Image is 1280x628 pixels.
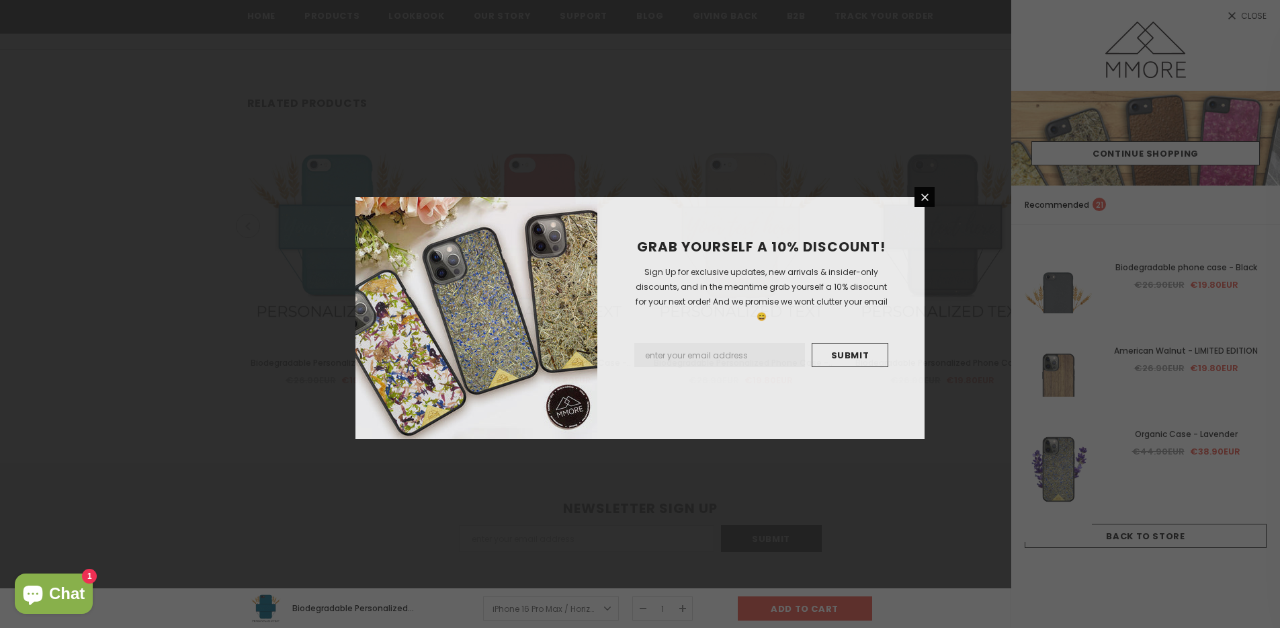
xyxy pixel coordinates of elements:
inbox-online-store-chat: Shopify online store chat [11,574,97,617]
span: Sign Up for exclusive updates, new arrivals & insider-only discounts, and in the meantime grab yo... [636,266,888,322]
input: Submit [812,343,888,367]
span: GRAB YOURSELF A 10% DISCOUNT! [637,237,886,256]
input: Email Address [634,343,805,367]
a: Close [914,187,935,207]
